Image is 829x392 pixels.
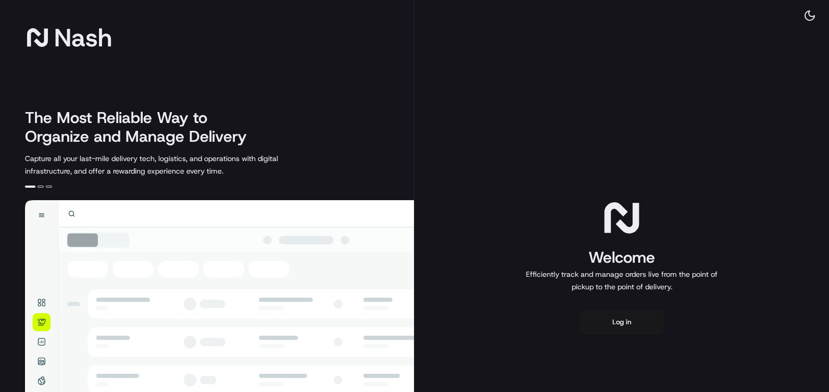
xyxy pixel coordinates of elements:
[522,268,722,293] p: Efficiently track and manage orders live from the point of pickup to the point of delivery.
[25,108,258,146] h2: The Most Reliable Way to Organize and Manage Delivery
[25,152,325,177] p: Capture all your last-mile delivery tech, logistics, and operations with digital infrastructure, ...
[54,27,112,48] span: Nash
[580,310,663,335] button: Log in
[522,247,722,268] h1: Welcome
